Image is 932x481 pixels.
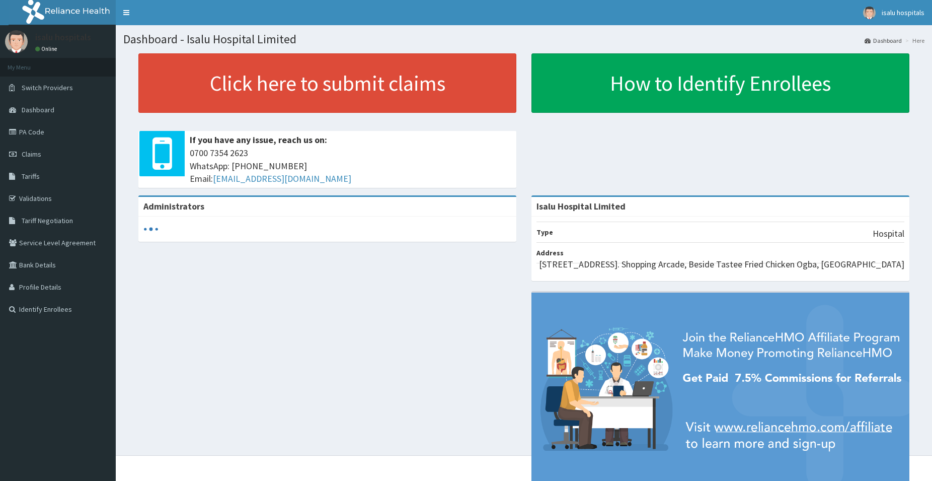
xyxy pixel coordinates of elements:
[190,134,327,146] b: If you have any issue, reach us on:
[536,200,626,212] strong: Isalu Hospital Limited
[882,8,924,17] span: isalu hospitals
[143,200,204,212] b: Administrators
[190,147,511,185] span: 0700 7354 2623 WhatsApp: [PHONE_NUMBER] Email:
[539,258,904,271] p: [STREET_ADDRESS]. Shopping Arcade, Beside Tastee Fried Chicken Ogba, [GEOGRAPHIC_DATA]
[903,36,924,45] li: Here
[35,33,91,42] p: isalu hospitals
[22,216,73,225] span: Tariff Negotiation
[22,150,41,159] span: Claims
[531,53,909,113] a: How to Identify Enrollees
[143,222,159,237] svg: audio-loading
[536,248,564,257] b: Address
[213,173,351,184] a: [EMAIL_ADDRESS][DOMAIN_NAME]
[35,45,59,52] a: Online
[5,30,28,53] img: User Image
[22,105,54,114] span: Dashboard
[873,227,904,240] p: Hospital
[863,7,876,19] img: User Image
[865,36,902,45] a: Dashboard
[22,83,73,92] span: Switch Providers
[536,228,553,237] b: Type
[138,53,516,113] a: Click here to submit claims
[123,33,924,46] h1: Dashboard - Isalu Hospital Limited
[22,172,40,181] span: Tariffs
